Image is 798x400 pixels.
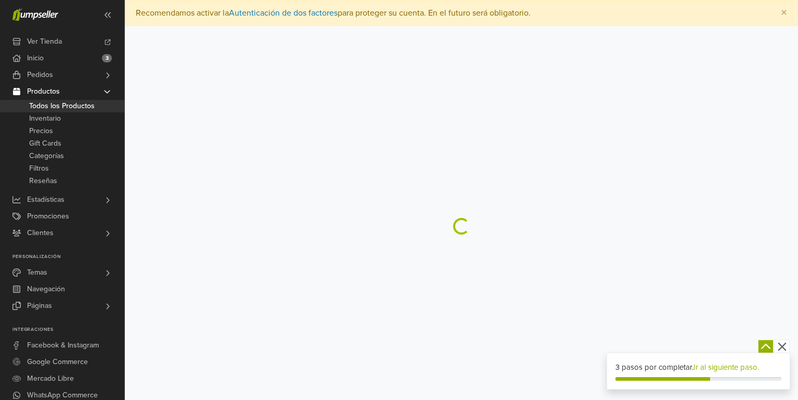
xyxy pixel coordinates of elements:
[781,5,787,20] span: ×
[27,208,69,225] span: Promociones
[693,363,759,372] a: Ir al siguiente paso.
[27,225,54,241] span: Clientes
[229,8,338,18] a: Autenticación de dos factores
[27,50,44,67] span: Inicio
[27,298,52,314] span: Páginas
[29,100,95,112] span: Todos los Productos
[29,175,57,187] span: Reseñas
[27,83,60,100] span: Productos
[12,327,124,333] p: Integraciones
[27,354,88,370] span: Google Commerce
[29,137,61,150] span: Gift Cards
[102,54,112,62] span: 3
[12,254,124,260] p: Personalización
[29,125,53,137] span: Precios
[27,370,74,387] span: Mercado Libre
[27,337,99,354] span: Facebook & Instagram
[29,150,64,162] span: Categorías
[27,264,47,281] span: Temas
[29,112,61,125] span: Inventario
[27,281,65,298] span: Navegación
[29,162,49,175] span: Filtros
[27,191,65,208] span: Estadísticas
[27,67,53,83] span: Pedidos
[615,362,782,373] div: 3 pasos por completar.
[770,1,797,25] button: Close
[27,33,62,50] span: Ver Tienda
